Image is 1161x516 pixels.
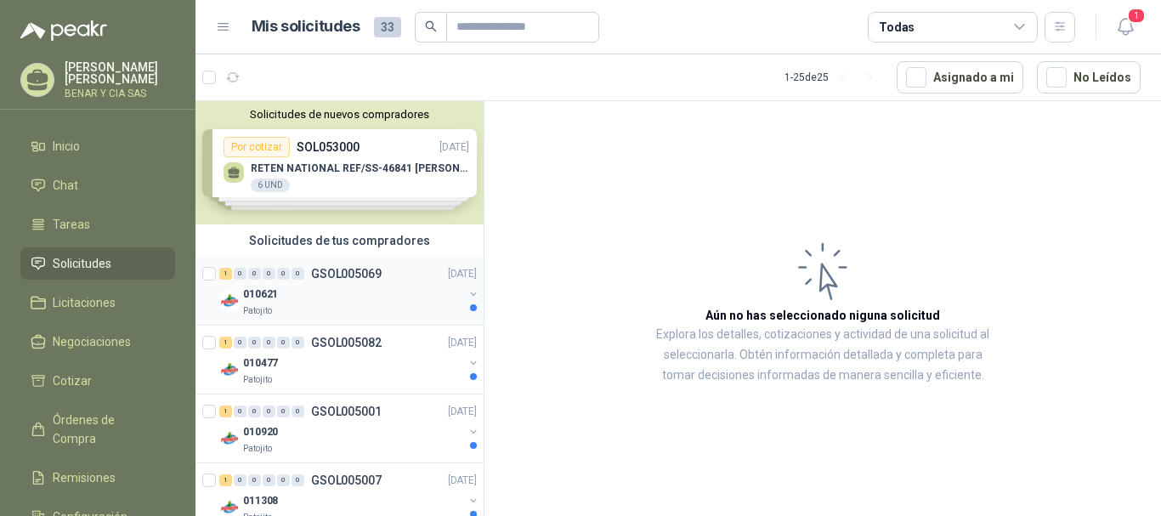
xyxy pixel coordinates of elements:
div: 1 [219,405,232,417]
div: 0 [248,268,261,280]
span: Cotizar [53,371,92,390]
div: Solicitudes de nuevos compradoresPor cotizarSOL053000[DATE] RETEN NATIONAL REF/SS-46841 [PERSON_N... [195,101,484,224]
p: [DATE] [448,335,477,351]
span: Solicitudes [53,254,111,273]
a: Solicitudes [20,247,175,280]
p: [DATE] [448,266,477,282]
button: Solicitudes de nuevos compradores [202,108,477,121]
p: Patojito [243,304,272,318]
a: Cotizar [20,365,175,397]
div: 0 [277,337,290,349]
div: 0 [277,474,290,486]
div: 1 - 25 de 25 [784,64,883,91]
a: 1 0 0 0 0 0 GSOL005069[DATE] Company Logo010621Patojito [219,264,480,318]
a: Tareas [20,208,175,241]
p: GSOL005082 [311,337,382,349]
p: [DATE] [448,473,477,489]
p: GSOL005001 [311,405,382,417]
p: 010621 [243,286,278,303]
span: search [425,20,437,32]
div: 1 [219,474,232,486]
a: Licitaciones [20,286,175,319]
div: 0 [292,268,304,280]
span: Inicio [53,137,80,156]
span: 1 [1127,8,1146,24]
button: Asignado a mi [897,61,1023,94]
p: BENAR Y CIA SAS [65,88,175,99]
span: Órdenes de Compra [53,411,159,448]
div: 0 [248,474,261,486]
div: 0 [248,405,261,417]
p: 010920 [243,424,278,440]
div: 0 [263,405,275,417]
div: Solicitudes de tus compradores [195,224,484,257]
a: Órdenes de Compra [20,404,175,455]
a: Remisiones [20,462,175,494]
p: GSOL005069 [311,268,382,280]
div: 0 [263,268,275,280]
h1: Mis solicitudes [252,14,360,39]
a: Inicio [20,130,175,162]
img: Logo peakr [20,20,107,41]
span: Negociaciones [53,332,131,351]
div: 0 [234,337,246,349]
a: 1 0 0 0 0 0 GSOL005082[DATE] Company Logo010477Patojito [219,332,480,387]
span: 33 [374,17,401,37]
img: Company Logo [219,428,240,449]
button: 1 [1110,12,1141,43]
div: 0 [292,337,304,349]
p: Patojito [243,373,272,387]
span: Tareas [53,215,90,234]
p: [PERSON_NAME] [PERSON_NAME] [65,61,175,85]
p: GSOL005007 [311,474,382,486]
span: Licitaciones [53,293,116,312]
p: [DATE] [448,404,477,420]
div: 0 [292,474,304,486]
p: Explora los detalles, cotizaciones y actividad de una solicitud al seleccionarla. Obtén informaci... [654,325,991,386]
div: 1 [219,268,232,280]
div: Todas [879,18,915,37]
a: Chat [20,169,175,201]
p: Patojito [243,442,272,456]
div: 1 [219,337,232,349]
p: 011308 [243,493,278,509]
div: 0 [277,268,290,280]
div: 0 [234,474,246,486]
div: 0 [234,405,246,417]
div: 0 [277,405,290,417]
h3: Aún no has seleccionado niguna solicitud [705,306,940,325]
div: 0 [292,405,304,417]
a: 1 0 0 0 0 0 GSOL005001[DATE] Company Logo010920Patojito [219,401,480,456]
div: 0 [234,268,246,280]
div: 0 [248,337,261,349]
span: Chat [53,176,78,195]
div: 0 [263,337,275,349]
div: 0 [263,474,275,486]
p: 010477 [243,355,278,371]
span: Remisiones [53,468,116,487]
img: Company Logo [219,360,240,380]
button: No Leídos [1037,61,1141,94]
img: Company Logo [219,291,240,311]
a: Negociaciones [20,326,175,358]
